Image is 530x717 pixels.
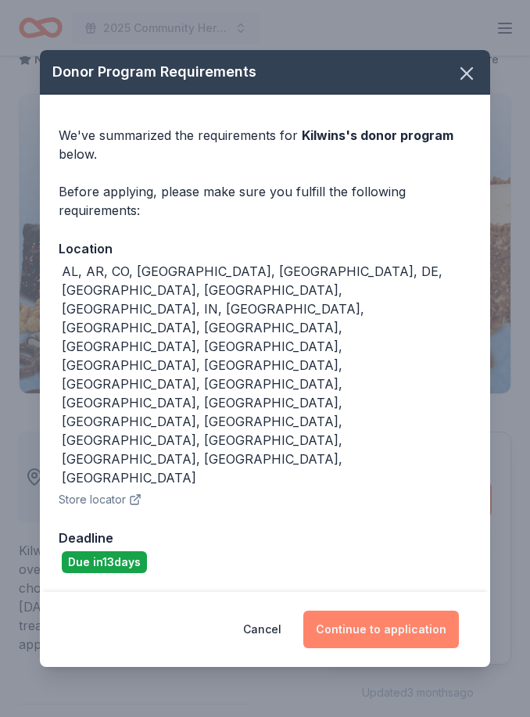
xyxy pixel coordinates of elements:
div: Due in 13 days [62,551,147,573]
div: Before applying, please make sure you fulfill the following requirements: [59,182,471,220]
div: Deadline [59,528,471,548]
div: AL, AR, CO, [GEOGRAPHIC_DATA], [GEOGRAPHIC_DATA], DE, [GEOGRAPHIC_DATA], [GEOGRAPHIC_DATA], [GEOG... [62,262,471,487]
button: Continue to application [303,611,459,648]
div: Location [59,238,471,259]
button: Store locator [59,490,141,509]
span: Kilwins 's donor program [302,127,453,143]
div: Donor Program Requirements [40,50,490,95]
button: Cancel [243,611,281,648]
div: We've summarized the requirements for below. [59,126,471,163]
